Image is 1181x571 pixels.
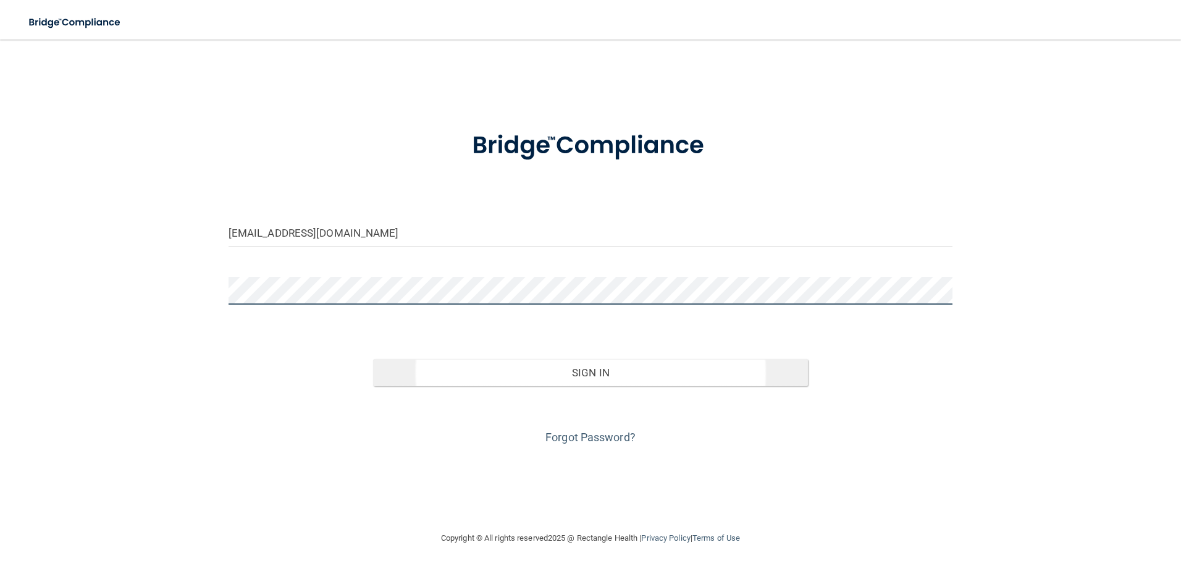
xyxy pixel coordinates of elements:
[692,533,740,543] a: Terms of Use
[373,359,808,386] button: Sign In
[641,533,690,543] a: Privacy Policy
[365,518,816,558] div: Copyright © All rights reserved 2025 @ Rectangle Health | |
[19,10,132,35] img: bridge_compliance_login_screen.278c3ca4.svg
[447,114,734,178] img: bridge_compliance_login_screen.278c3ca4.svg
[229,219,953,247] input: Email
[545,431,636,444] a: Forgot Password?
